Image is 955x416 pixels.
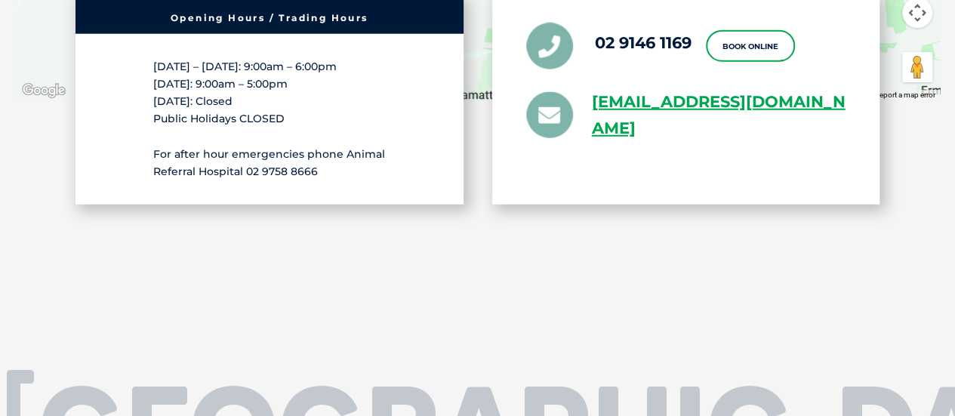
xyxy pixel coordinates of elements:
[153,145,386,180] p: For after hour emergencies phone Animal Referral Hospital 02 9758 8666
[706,29,795,61] a: Book Online
[153,57,386,128] p: [DATE] – [DATE]: 9:00am – 6:00pm [DATE]: 9:00am – 5:00pm [DATE]: Closed Public Holidays CLOSED
[592,88,846,141] a: [EMAIL_ADDRESS][DOMAIN_NAME]
[83,13,456,22] h6: Opening Hours / Trading Hours
[595,33,692,52] a: 02 9146 1169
